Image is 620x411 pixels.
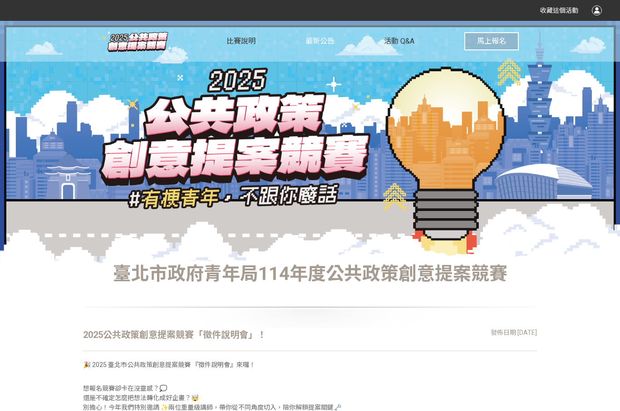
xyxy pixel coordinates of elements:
[305,37,335,45] span: 最新公告
[83,360,537,370] p: 🎉 2025 臺北市公共政策創意提案競賽 『徵件說明會』來囉！
[226,37,256,45] span: 比賽說明
[540,7,578,14] span: 收藏這個活動
[491,328,537,342] div: 發佈日期 [DATE]
[305,21,335,62] a: 最新公告
[83,328,266,342] div: 2025公共政策創意提案競賽「徵件說明會」！
[384,37,414,45] span: 活動 Q&A
[464,32,519,50] button: 馬上報名
[384,21,414,62] a: 活動 Q&A
[101,30,174,53] img: 臺北市政府青年局114年度公共政策創意提案競賽
[477,37,506,45] span: 馬上報名
[83,263,537,285] h1: 臺北市政府青年局114年度公共政策創意提案競賽
[226,21,256,62] a: 比賽說明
